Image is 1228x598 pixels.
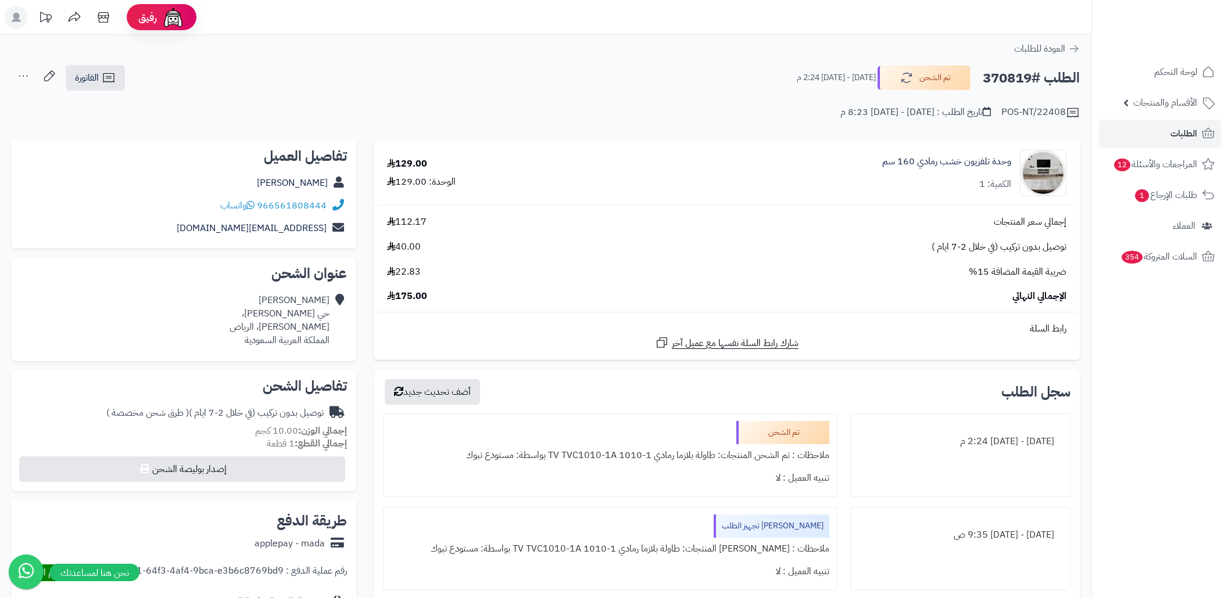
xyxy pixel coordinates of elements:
[19,456,345,482] button: إصدار بوليصة الشحن
[295,437,347,451] strong: إجمالي القطع:
[31,6,60,32] a: تحديثات المنصة
[1114,158,1130,171] span: 12
[230,294,330,347] div: [PERSON_NAME] حي [PERSON_NAME]، [PERSON_NAME]، الرياض المملكة العربية السعودية
[1099,58,1221,86] a: لوحة التحكم
[1099,120,1221,147] a: الطلبات
[672,337,799,350] span: شارك رابط السلة نفسها مع عميل آخر
[736,421,829,444] div: تم الشحن
[1133,95,1197,111] span: الأقسام والمنتجات
[220,199,255,212] a: واتساب
[387,265,421,279] span: 22.83
[162,6,185,29] img: ai-face.png
[1001,385,1071,399] h3: سجل الطلب
[385,379,480,405] button: أضف تحديث جديد
[1120,248,1197,265] span: السلات المتروكة
[106,406,324,420] div: توصيل بدون تركيب (في خلال 2-7 ايام )
[391,467,829,489] div: تنبيه العميل : لا
[1014,42,1080,56] a: العودة للطلبات
[858,524,1063,546] div: [DATE] - [DATE] 9:35 ص
[878,66,971,90] button: تم الشحن
[1021,150,1066,196] img: 1750573879-220601011455-90x90.jpg
[21,379,347,393] h2: تفاصيل الشحن
[969,265,1066,279] span: ضريبة القيمة المضافة 15%
[797,72,876,84] small: [DATE] - [DATE] 2:24 م
[267,437,347,451] small: 1 قطعة
[1099,212,1221,240] a: العملاء
[255,537,325,550] div: applepay - mada
[387,215,427,229] span: 112.17
[994,215,1066,229] span: إجمالي سعر المنتجات
[840,106,991,119] div: تاريخ الطلب : [DATE] - [DATE] 8:23 م
[983,66,1080,90] h2: الطلب #370819
[138,10,157,24] span: رفيق
[882,155,1011,168] a: وحدة تلفزيون خشب رمادي 160 سم
[655,336,799,350] a: شارك رابط السلة نفسها مع عميل آخر
[378,322,1075,336] div: رابط السلة
[387,290,427,303] span: 175.00
[99,564,347,581] div: رقم عملية الدفع : f8177921-64f3-4af4-9bca-e3b6c8769bd9
[106,406,189,420] span: ( طرق شحن مخصصة )
[255,424,347,438] small: 10.00 كجم
[1170,125,1197,142] span: الطلبات
[1001,106,1080,120] div: POS-NT/22408
[1173,218,1195,234] span: العملاء
[1122,251,1143,264] span: 354
[277,514,347,528] h2: طريقة الدفع
[298,424,347,438] strong: إجمالي الوزن:
[391,560,829,583] div: تنبيه العميل : لا
[1134,187,1197,203] span: طلبات الإرجاع
[1099,243,1221,271] a: السلات المتروكة354
[1154,64,1197,80] span: لوحة التحكم
[387,175,456,189] div: الوحدة: 129.00
[257,176,328,190] a: [PERSON_NAME]
[257,199,327,212] a: 966561808444
[391,538,829,560] div: ملاحظات : [PERSON_NAME] المنتجات: طاولة بلازما رمادي 1-1010 TV TVC1010-1A بواسطة: مستودع تبوك
[387,240,421,254] span: 40.00
[932,240,1066,254] span: توصيل بدون تركيب (في خلال 2-7 ايام )
[1113,156,1197,172] span: المراجعات والأسئلة
[387,157,427,171] div: 129.00
[979,178,1011,191] div: الكمية: 1
[1099,150,1221,178] a: المراجعات والأسئلة12
[21,149,347,163] h2: تفاصيل العميل
[1135,189,1149,202] span: 1
[858,430,1063,453] div: [DATE] - [DATE] 2:24 م
[1099,181,1221,209] a: طلبات الإرجاع1
[391,444,829,467] div: ملاحظات : تم الشحن المنتجات: طاولة بلازما رمادي 1-1010 TV TVC1010-1A بواسطة: مستودع تبوك
[177,221,327,235] a: [EMAIL_ADDRESS][DOMAIN_NAME]
[1012,290,1066,303] span: الإجمالي النهائي
[714,514,829,538] div: [PERSON_NAME] تجهيز الطلب
[21,266,347,280] h2: عنوان الشحن
[66,65,125,91] a: الفاتورة
[1014,42,1065,56] span: العودة للطلبات
[75,71,99,85] span: الفاتورة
